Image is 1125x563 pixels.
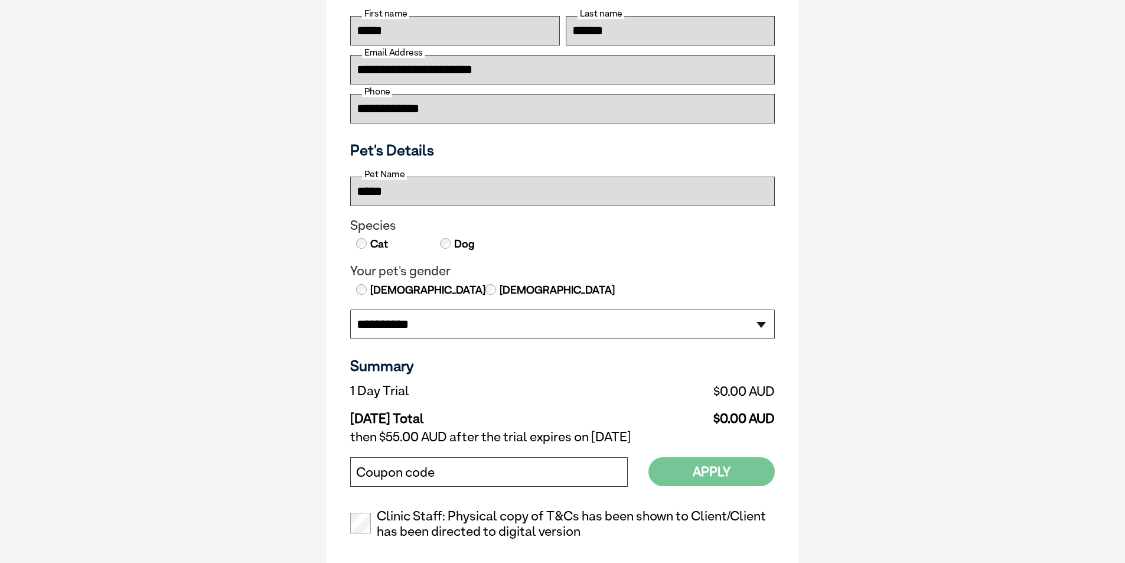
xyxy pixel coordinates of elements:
td: $0.00 AUD [581,380,775,402]
button: Apply [648,457,775,486]
label: Email Address [362,47,425,58]
legend: Species [350,218,775,233]
label: Last name [578,8,624,19]
label: First name [362,8,409,19]
input: Clinic Staff: Physical copy of T&Cs has been shown to Client/Client has been directed to digital ... [350,513,371,533]
legend: Your pet's gender [350,263,775,279]
td: 1 Day Trial [350,380,581,402]
h3: Summary [350,357,775,375]
label: Coupon code [356,465,435,480]
td: [DATE] Total [350,402,581,427]
h3: Pet's Details [345,141,780,159]
td: $0.00 AUD [581,402,775,427]
label: Clinic Staff: Physical copy of T&Cs has been shown to Client/Client has been directed to digital ... [350,509,775,539]
td: then $55.00 AUD after the trial expires on [DATE] [350,427,775,448]
label: Phone [362,86,392,97]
